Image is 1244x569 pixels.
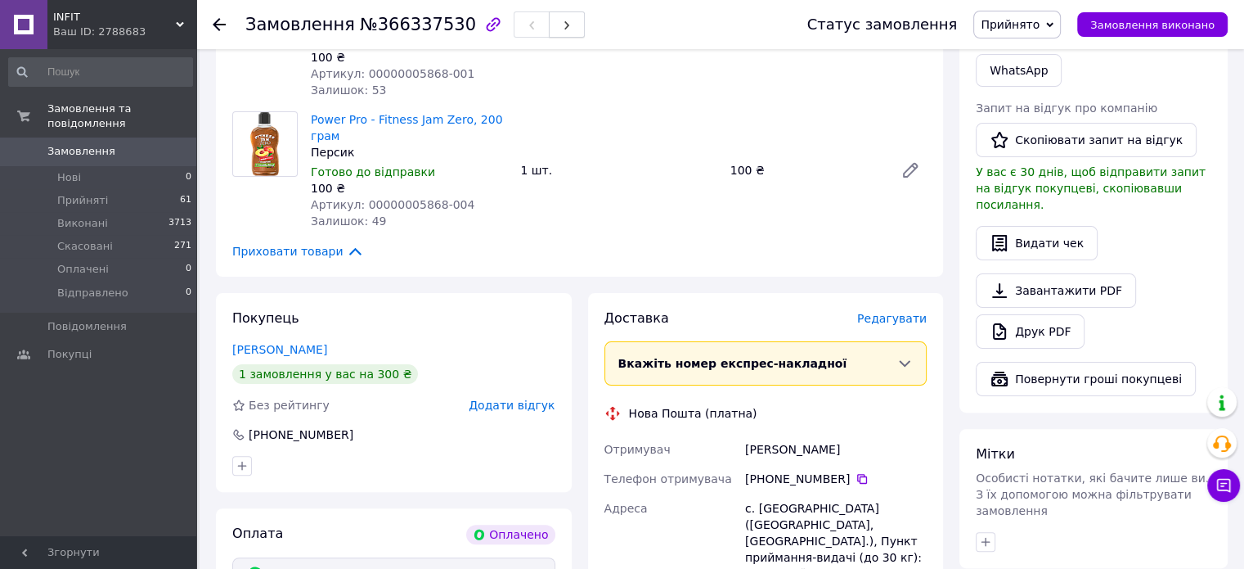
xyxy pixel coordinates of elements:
[976,314,1085,349] a: Друк PDF
[618,357,847,370] span: Вкажіть номер експрес-накладної
[1090,19,1215,31] span: Замовлення виконано
[57,286,128,300] span: Відправлено
[311,84,386,97] span: Залишок: 53
[894,154,927,187] a: Редагувати
[976,446,1015,462] span: Мітки
[745,471,927,487] div: [PHONE_NUMBER]
[57,193,108,208] span: Прийняті
[311,67,474,80] span: Артикул: 00000005868-001
[247,427,355,443] div: [PHONE_NUMBER]
[360,15,476,34] span: №366337530
[724,159,887,182] div: 100 ₴
[213,16,226,33] div: Повернутися назад
[976,362,1196,396] button: Повернути гроші покупцеві
[976,226,1098,260] button: Видати чек
[976,273,1136,308] a: Завантажити PDF
[625,405,761,422] div: Нова Пошта (платна)
[807,16,958,33] div: Статус замовлення
[1077,12,1228,37] button: Замовлення виконано
[47,319,127,334] span: Повідомлення
[47,102,196,131] span: Замовлення та повідомлення
[249,399,330,412] span: Без рейтингу
[232,310,299,326] span: Покупець
[186,286,191,300] span: 0
[233,112,297,176] img: Power Pro - Fitness Jam Zero, 200 грам
[469,399,555,412] span: Додати відгук
[311,180,507,196] div: 100 ₴
[57,216,108,231] span: Виконані
[976,102,1157,115] span: Запит на відгук про компанію
[180,193,191,208] span: 61
[57,170,81,185] span: Нові
[311,49,507,65] div: 100 ₴
[311,165,435,178] span: Готово до відправки
[976,123,1197,157] button: Скопіювати запит на відгук
[604,443,671,456] span: Отримувач
[57,262,109,277] span: Оплачені
[47,144,115,159] span: Замовлення
[232,526,283,541] span: Оплата
[232,343,327,356] a: [PERSON_NAME]
[311,144,507,160] div: Персик
[47,347,92,362] span: Покупці
[514,159,723,182] div: 1 шт.
[976,165,1206,211] span: У вас є 30 днів, щоб відправити запит на відгук покупцеві, скопіювавши посилання.
[604,310,669,326] span: Доставка
[186,262,191,277] span: 0
[311,113,503,142] a: Power Pro - Fitness Jam Zero, 200 грам
[311,198,474,211] span: Артикул: 00000005868-004
[981,18,1040,31] span: Прийнято
[232,364,418,384] div: 1 замовлення у вас на 300 ₴
[604,472,732,485] span: Телефон отримувача
[311,215,386,228] span: Залишок: 49
[245,15,355,34] span: Замовлення
[1207,469,1240,502] button: Чат з покупцем
[57,239,113,254] span: Скасовані
[466,525,555,544] div: Оплачено
[168,216,191,231] span: 3713
[232,242,364,260] span: Приховати товари
[53,10,176,25] span: INFIT
[8,57,193,87] input: Пошук
[174,239,191,254] span: 271
[976,54,1062,87] a: WhatsApp
[742,435,930,464] div: [PERSON_NAME]
[857,312,927,325] span: Редагувати
[604,502,648,515] span: Адреса
[53,25,196,39] div: Ваш ID: 2788683
[186,170,191,185] span: 0
[976,472,1209,517] span: Особисті нотатки, які бачите лише ви. З їх допомогою можна фільтрувати замовлення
